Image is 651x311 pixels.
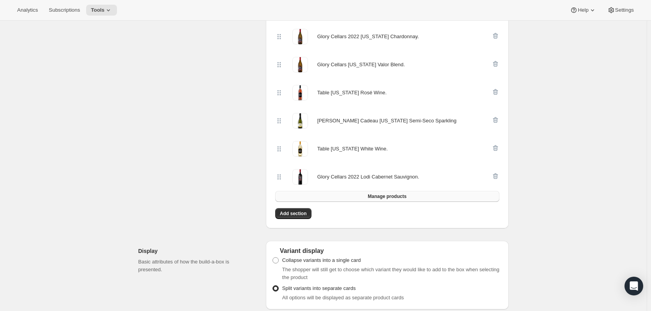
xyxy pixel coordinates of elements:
div: Variant display [272,247,502,255]
span: All options will be displayed as separate product cards [282,295,404,300]
div: [PERSON_NAME] Cadeau [US_STATE] Semi-Seco Sparkling [317,117,456,125]
div: Glory Cellars 2022 Lodi Cabernet Sauvignon. [317,173,419,181]
span: Tools [91,7,104,13]
span: Manage products [368,193,406,200]
button: Manage products [275,191,499,202]
button: Settings [603,5,639,16]
h2: Display [138,247,253,255]
div: Table [US_STATE] White Wine. [317,145,388,153]
div: Open Intercom Messenger [624,277,643,295]
div: Glory Cellars 2022 [US_STATE] Chardonnay. [317,33,419,41]
button: Analytics [12,5,42,16]
span: Collapse variants into a single card [282,257,361,263]
button: Help [565,5,601,16]
span: Split variants into separate cards [282,285,356,291]
span: Add section [280,210,307,217]
span: The shopper will still get to choose which variant they would like to add to the box when selecti... [282,267,499,280]
span: Subscriptions [49,7,80,13]
button: Subscriptions [44,5,85,16]
div: Table [US_STATE] Rosé Wine. [317,89,387,97]
span: Help [578,7,588,13]
button: Add section [275,208,311,219]
div: Glory Cellars [US_STATE] Valor Blend. [317,61,405,69]
span: Analytics [17,7,38,13]
p: Basic attributes of how the build-a-box is presented. [138,258,253,274]
button: Tools [86,5,117,16]
span: Settings [615,7,634,13]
